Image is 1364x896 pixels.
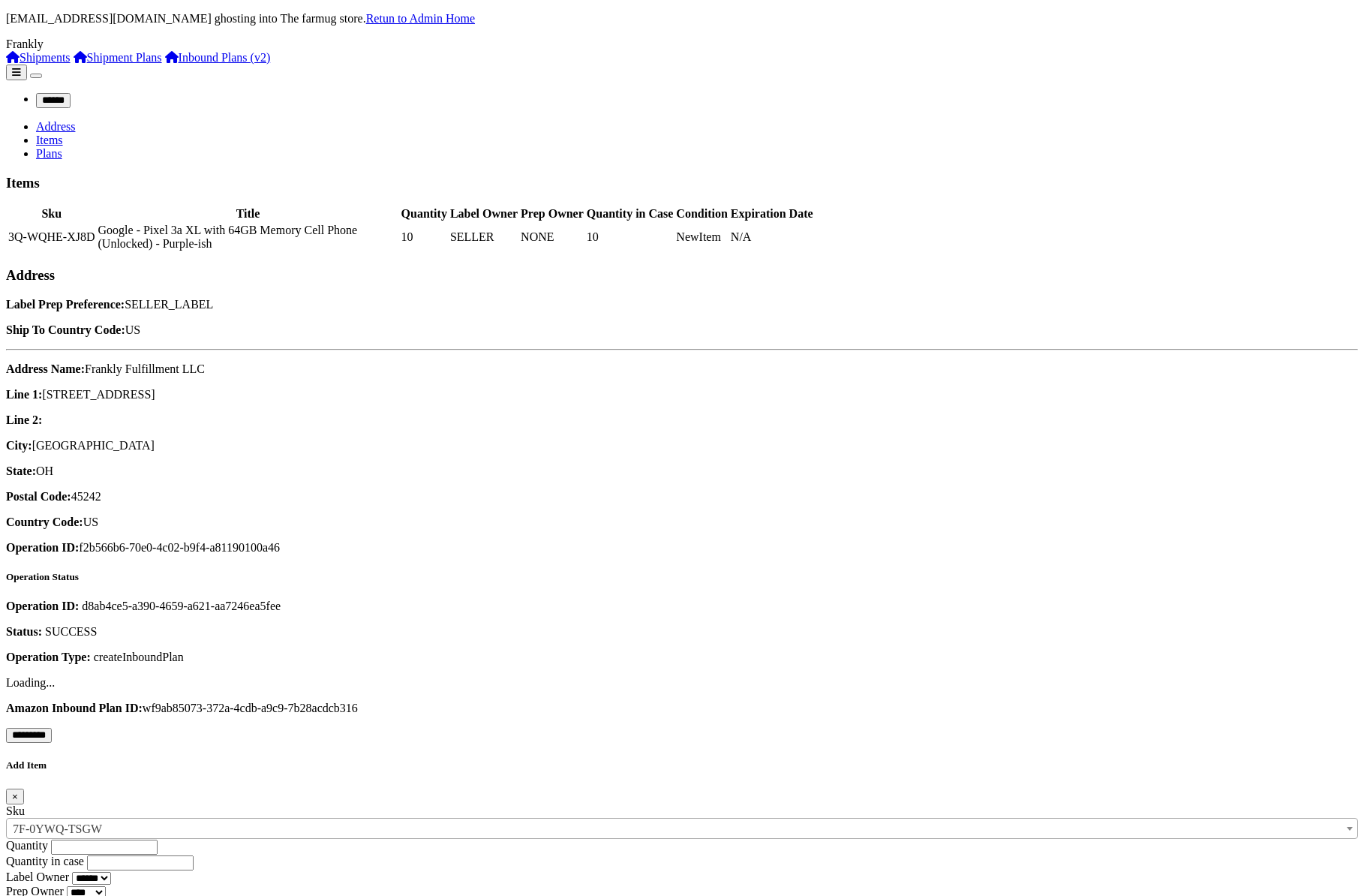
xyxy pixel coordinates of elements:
[98,223,399,251] td: Google - Pixel 3a XL with 64GB Memory Cell Phone (Unlocked) - Purple-ish
[6,323,1358,337] p: US
[165,51,271,64] a: Inbound Plans (v2)
[6,362,85,375] strong: Address Name:
[730,206,814,221] th: Expiration Date
[6,38,1358,51] div: Frankly
[6,600,79,612] strong: Operation ID:
[6,759,1358,771] h5: Add Item
[675,206,728,221] th: Condition
[6,804,25,817] label: Sku
[6,298,125,311] strong: Label Prep Preference:
[6,175,1358,191] h3: Items
[6,439,1358,453] p: [GEOGRAPHIC_DATA]
[449,223,518,251] td: SELLER
[6,870,69,883] label: Label Owner
[586,206,674,221] th: Quantity in Case
[6,571,1358,583] h5: Operation Status
[449,206,518,221] th: Label Owner
[6,839,48,852] label: Quantity
[401,206,448,221] th: Quantity
[36,120,75,133] a: Address
[401,223,448,251] td: 10
[520,223,584,251] td: NONE
[36,147,62,160] a: Plans
[6,298,1358,311] p: SELLER_LABEL
[6,702,1358,715] p: wf9ab85073-372a-4cdb-a9c9-7b28acdcb316
[6,600,1358,613] p: d8ab4ce5-a390-4659-a621-aa7246ea5fee
[8,223,96,251] td: 3Q-WQHE-XJ8D
[6,267,1358,284] h3: Address
[6,625,42,638] strong: Status:
[520,206,584,221] th: Prep Owner
[6,439,32,452] strong: City:
[6,362,1358,376] p: Frankly Fulfillment LLC
[74,51,162,64] a: Shipment Plans
[6,516,83,528] strong: Country Code:
[6,413,42,426] strong: Line 2:
[6,323,125,336] strong: Ship To Country Code:
[30,74,42,78] button: Toggle navigation
[6,855,84,867] label: Quantity in case
[6,516,1358,529] p: US
[98,206,399,221] th: Title
[7,819,1357,840] span: Pro Sanitize Hand Sanitizer, 8 oz Bottles, 1 Carton, 12 bottles each Carton
[8,206,96,221] th: Sku
[730,223,814,251] td: N/A
[6,541,1358,555] p: f2b566b6-70e0-4c02-b9f4-a81190100a46
[12,791,18,802] span: ×
[36,134,63,146] a: Items
[6,651,1358,664] p: createInboundPlan
[6,465,36,477] strong: State:
[6,388,1358,401] p: [STREET_ADDRESS]
[6,490,1358,504] p: 45242
[6,818,1358,839] span: Pro Sanitize Hand Sanitizer, 8 oz Bottles, 1 Carton, 12 bottles each Carton
[675,223,728,251] td: NewItem
[6,51,71,64] a: Shipments
[586,223,674,251] td: 10
[6,12,1358,26] p: [EMAIL_ADDRESS][DOMAIN_NAME] ghosting into The farmug store.
[6,625,1358,639] p: SUCCESS
[6,789,24,804] button: Close
[6,490,71,503] strong: Postal Code:
[6,702,143,714] strong: Amazon Inbound Plan ID:
[6,676,55,689] span: Loading...
[6,465,1358,478] p: OH
[6,388,42,401] strong: Line 1:
[366,12,475,25] a: Retun to Admin Home
[6,651,91,663] strong: Operation Type:
[6,541,79,554] strong: Operation ID:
